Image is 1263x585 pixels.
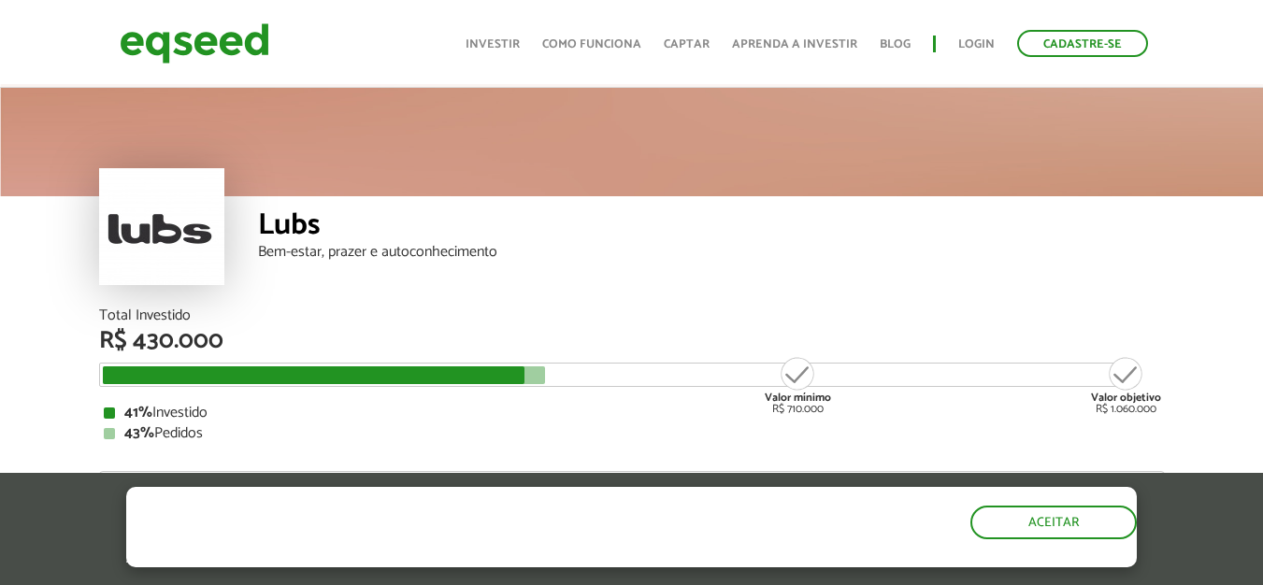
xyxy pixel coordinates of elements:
div: R$ 430.000 [99,329,1165,353]
div: R$ 1.060.000 [1091,355,1161,415]
strong: 43% [124,421,154,446]
strong: Valor objetivo [1091,389,1161,407]
h5: O site da EqSeed utiliza cookies para melhorar sua navegação. [126,487,732,545]
div: R$ 710.000 [763,355,833,415]
button: Aceitar [970,506,1137,539]
div: Total Investido [99,308,1165,323]
a: Login [958,38,995,50]
a: política de privacidade e de cookies [373,551,589,567]
div: Bem-estar, prazer e autoconhecimento [258,245,1165,260]
div: Investido [104,406,1160,421]
a: Blog [880,38,911,50]
strong: Valor mínimo [765,389,831,407]
img: EqSeed [120,19,269,68]
p: Ao clicar em "aceitar", você aceita nossa . [126,549,732,567]
a: Cadastre-se [1017,30,1148,57]
a: Investir [466,38,520,50]
strong: 41% [124,400,152,425]
div: Pedidos [104,426,1160,441]
a: Aprenda a investir [732,38,857,50]
a: Captar [664,38,710,50]
div: Lubs [258,210,1165,245]
a: Como funciona [542,38,641,50]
